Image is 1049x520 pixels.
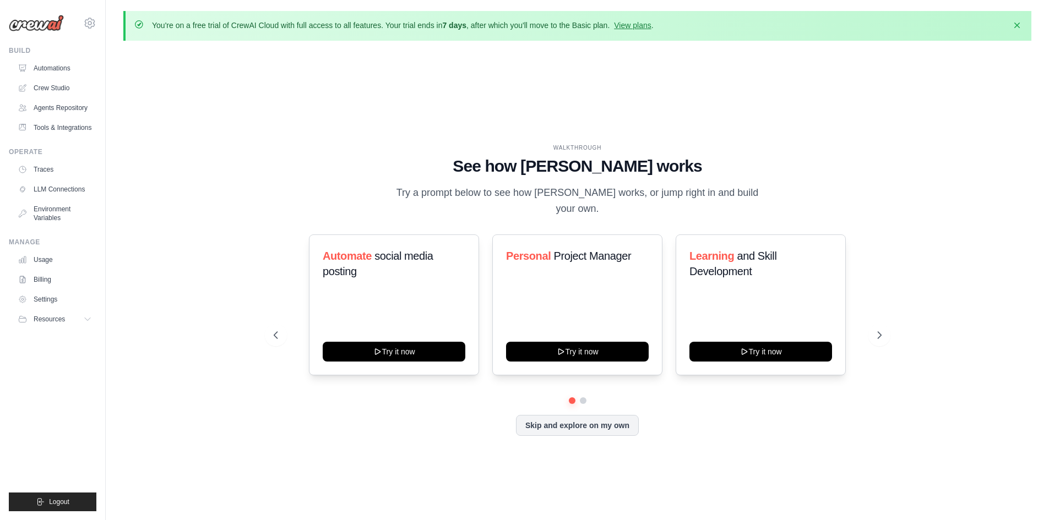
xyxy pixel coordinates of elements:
[614,21,651,30] a: View plans
[9,15,64,31] img: Logo
[13,119,96,136] a: Tools & Integrations
[506,342,649,362] button: Try it now
[393,185,763,217] p: Try a prompt below to see how [PERSON_NAME] works, or jump right in and build your own.
[274,144,882,152] div: WALKTHROUGH
[13,310,96,328] button: Resources
[49,497,69,506] span: Logout
[516,415,639,436] button: Skip and explore on my own
[13,200,96,227] a: Environment Variables
[13,161,96,178] a: Traces
[13,99,96,117] a: Agents Repository
[442,21,466,30] strong: 7 days
[9,238,96,247] div: Manage
[274,156,882,176] h1: See how [PERSON_NAME] works
[34,315,65,324] span: Resources
[13,79,96,97] a: Crew Studio
[9,147,96,156] div: Operate
[13,291,96,308] a: Settings
[13,251,96,269] a: Usage
[553,250,631,262] span: Project Manager
[506,250,551,262] span: Personal
[9,46,96,55] div: Build
[689,250,734,262] span: Learning
[152,20,654,31] p: You're on a free trial of CrewAI Cloud with full access to all features. Your trial ends in , aft...
[13,59,96,77] a: Automations
[323,250,433,277] span: social media posting
[323,250,372,262] span: Automate
[323,342,465,362] button: Try it now
[13,180,96,198] a: LLM Connections
[13,271,96,288] a: Billing
[689,342,832,362] button: Try it now
[9,492,96,511] button: Logout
